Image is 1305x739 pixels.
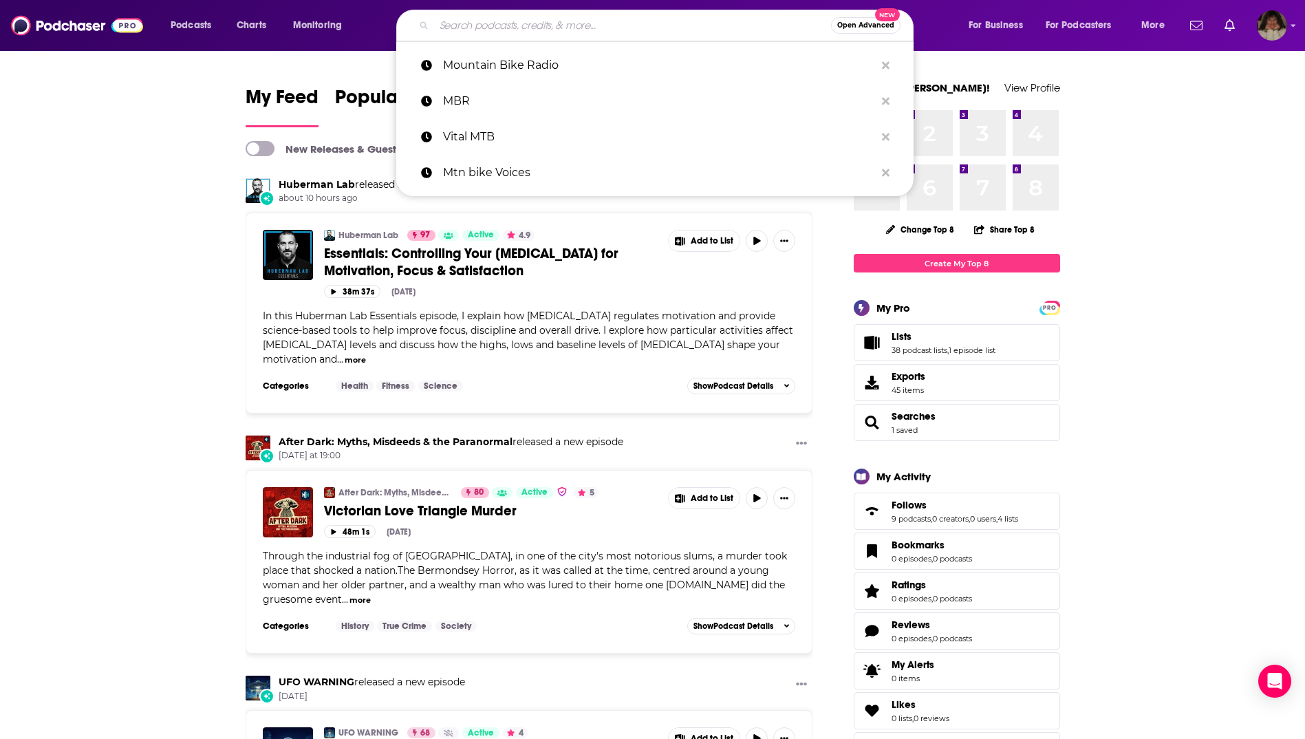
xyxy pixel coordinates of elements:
[892,330,912,343] span: Lists
[324,285,380,298] button: 38m 37s
[418,381,463,392] a: Science
[324,502,658,520] a: Victorian Love Triangle Murder
[1132,14,1182,36] button: open menu
[876,470,931,483] div: My Activity
[387,527,411,537] div: [DATE]
[263,621,325,632] h3: Categories
[854,364,1060,401] a: Exports
[892,499,927,511] span: Follows
[443,119,875,155] p: Vital MTB
[859,413,886,432] a: Searches
[859,542,886,561] a: Bookmarks
[11,12,143,39] a: Podchaser - Follow, Share and Rate Podcasts
[892,698,949,711] a: Likes
[324,502,517,520] span: Victorian Love Triangle Murder
[773,230,795,252] button: Show More Button
[969,514,970,524] span: ,
[324,525,376,538] button: 48m 1s
[349,595,371,606] button: more
[443,155,875,191] p: Mtn bike Voices
[669,488,740,508] button: Show More Button
[669,231,740,251] button: Show More Button
[263,310,793,365] span: In this Huberman Lab Essentials episode, I explain how [MEDICAL_DATA] regulates motivation and pr...
[931,594,933,603] span: ,
[503,230,535,241] button: 4.9
[859,621,886,641] a: Reviews
[345,354,366,366] button: more
[279,436,623,449] h3: released a new episode
[1185,14,1208,37] a: Show notifications dropdown
[1257,10,1287,41] button: Show profile menu
[279,676,354,688] a: UFO WARNING
[338,727,398,738] a: UFO WARNING
[859,581,886,601] a: Ratings
[407,230,435,241] a: 97
[932,514,969,524] a: 0 creators
[892,539,972,551] a: Bookmarks
[336,621,374,632] a: History
[335,85,452,117] span: Popular Feed
[171,16,211,35] span: Podcasts
[263,487,313,537] a: Victorian Love Triangle Murder
[854,493,1060,530] span: Follows
[878,221,963,238] button: Change Top 8
[687,378,796,394] button: ShowPodcast Details
[376,381,415,392] a: Fitness
[892,539,945,551] span: Bookmarks
[259,689,274,704] div: New Episode
[931,514,932,524] span: ,
[283,14,360,36] button: open menu
[854,533,1060,570] span: Bookmarks
[973,216,1035,243] button: Share Top 8
[279,676,465,689] h3: released a new episode
[1257,10,1287,41] span: Logged in as angelport
[892,698,916,711] span: Likes
[892,554,931,564] a: 0 episodes
[859,333,886,352] a: Lists
[831,17,900,34] button: Open AdvancedNew
[1037,14,1132,36] button: open menu
[263,550,787,606] span: Through the industrial fog of [GEOGRAPHIC_DATA], in one of the city's most notorious slums, a mur...
[854,612,1060,650] span: Reviews
[396,83,914,119] a: MBR
[931,634,933,643] span: ,
[246,85,319,117] span: My Feed
[246,676,270,700] a: UFO WARNING
[462,230,499,241] a: Active
[1042,303,1058,313] span: PRO
[259,449,274,464] div: New Episode
[324,230,335,241] img: Huberman Lab
[933,594,972,603] a: 0 podcasts
[396,155,914,191] a: Mtn bike Voices
[279,436,513,448] a: After Dark: Myths, Misdeeds & the Paranormal
[892,658,934,671] span: My Alerts
[246,85,319,127] a: My Feed
[859,373,886,392] span: Exports
[293,16,342,35] span: Monitoring
[443,47,875,83] p: Mountain Bike Radio
[461,487,489,498] a: 80
[892,330,995,343] a: Lists
[892,514,931,524] a: 9 podcasts
[969,16,1023,35] span: For Business
[391,287,416,297] div: [DATE]
[342,593,348,606] span: ...
[338,487,452,498] a: After Dark: Myths, Misdeeds & the Paranormal
[931,554,933,564] span: ,
[324,245,618,279] span: Essentials: Controlling Your [MEDICAL_DATA] for Motivation, Focus & Satisfaction
[892,410,936,422] a: Searches
[854,572,1060,610] span: Ratings
[892,619,930,631] span: Reviews
[773,487,795,509] button: Show More Button
[396,47,914,83] a: Mountain Bike Radio
[914,714,949,723] a: 0 reviews
[324,487,335,498] img: After Dark: Myths, Misdeeds & the Paranormal
[263,230,313,280] a: Essentials: Controlling Your Dopamine for Motivation, Focus & Satisfaction
[396,119,914,155] a: Vital MTB
[462,727,499,738] a: Active
[516,487,553,498] a: Active
[876,301,910,314] div: My Pro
